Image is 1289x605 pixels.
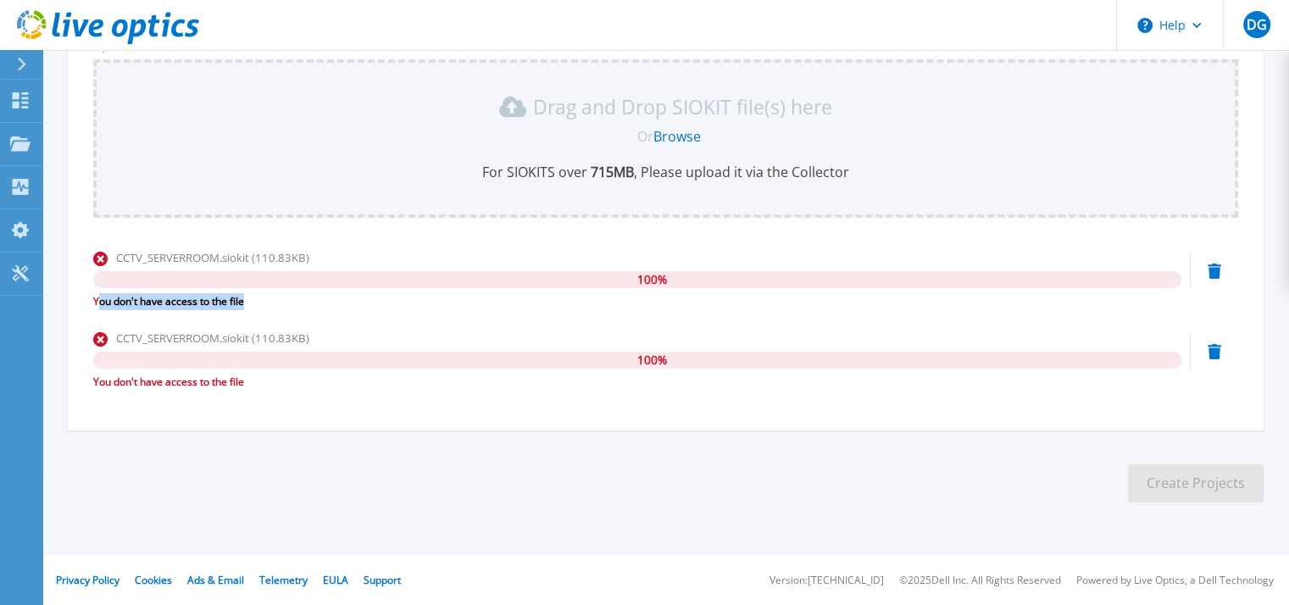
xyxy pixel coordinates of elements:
[187,573,244,587] a: Ads & Email
[587,163,634,181] b: 715 MB
[323,573,348,587] a: EULA
[116,330,309,346] span: CCTV_SERVERROOM.siokit (110.83KB)
[93,374,1181,391] div: You don't have access to the file
[103,163,1228,181] p: For SIOKITS over , Please upload it via the Collector
[637,127,653,146] span: Or
[103,93,1228,181] div: Drag and Drop SIOKIT file(s) here OrBrowseFor SIOKITS over 715MB, Please upload it via the Collector
[93,39,1238,53] p: Upload SIOKIT file
[93,293,1181,310] div: You don't have access to the file
[770,575,884,586] li: Version: [TECHNICAL_ID]
[1246,18,1266,31] span: DG
[637,352,667,369] span: 100 %
[1076,575,1274,586] li: Powered by Live Optics, a Dell Technology
[637,271,667,288] span: 100 %
[364,573,401,587] a: Support
[533,98,832,115] p: Drag and Drop SIOKIT file(s) here
[653,127,701,146] a: Browse
[56,573,119,587] a: Privacy Policy
[135,573,172,587] a: Cookies
[899,575,1061,586] li: © 2025 Dell Inc. All Rights Reserved
[1128,464,1264,502] button: Create Projects
[116,250,309,265] span: CCTV_SERVERROOM.siokit (110.83KB)
[259,573,308,587] a: Telemetry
